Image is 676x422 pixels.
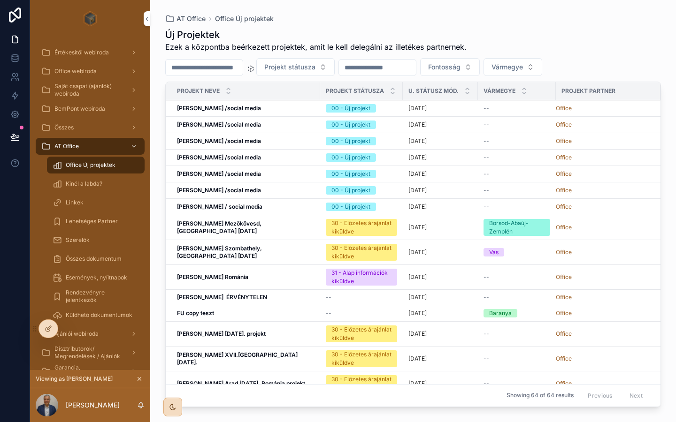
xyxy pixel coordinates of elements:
[165,28,467,41] h1: Új Projektek
[326,104,397,113] a: 00 - Új projekt
[408,87,459,95] span: U. státusz mód.
[408,203,427,211] p: [DATE]
[556,330,572,338] a: Office
[556,154,649,161] a: Office
[484,330,550,338] a: --
[331,375,392,392] div: 30 - Előzetes árajánlat kiküldve
[177,170,315,178] a: [PERSON_NAME] /social media
[177,273,315,281] a: [PERSON_NAME] Románia
[556,380,572,387] a: Office
[66,218,118,225] span: Lehetséges Partner
[177,154,261,161] strong: [PERSON_NAME] /social media
[484,58,542,76] button: Select Button
[408,105,472,112] a: [DATE]
[165,41,467,53] span: Ezek a központba beérkezett projektek, amit le kell delegálni az illetékes partnernek.
[331,244,392,261] div: 30 - Előzetes árajánlat kiküldve
[36,119,145,136] a: Összes
[326,137,397,145] a: 00 - Új projekt
[47,157,145,173] a: Office Új projektek
[556,154,572,161] a: Office
[561,87,615,95] span: Projekt partner
[556,137,572,145] span: Office
[177,187,261,194] strong: [PERSON_NAME] /social media
[36,375,113,383] span: Viewing as [PERSON_NAME]
[47,175,145,192] a: Kinél a labda?
[408,187,427,194] p: [DATE]
[331,137,370,145] div: 00 - Új projekt
[408,309,427,317] p: [DATE]
[489,219,545,236] div: Borsod-Abaúj-Zemplén
[47,269,145,286] a: Események, nyíltnapok
[484,330,489,338] span: --
[556,249,572,256] a: Office
[36,63,145,80] a: Office webiroda
[177,105,315,112] a: [PERSON_NAME] /social media
[408,309,472,317] a: [DATE]
[484,154,489,161] span: --
[326,203,397,211] a: 00 - Új projekt
[326,325,397,342] a: 30 - Előzetes árajánlat kiküldve
[408,273,472,281] a: [DATE]
[484,273,550,281] a: --
[326,153,397,162] a: 00 - Új projekt
[484,154,550,161] a: --
[177,137,315,145] a: [PERSON_NAME] /social media
[177,87,220,95] span: Projekt neve
[177,309,315,317] a: FU copy teszt
[556,224,649,231] a: Office
[264,62,315,72] span: Projekt státusza
[66,199,84,206] span: Linkek
[66,161,115,169] span: Office Új projektek
[556,170,572,178] span: Office
[484,87,515,95] span: Vármegye
[408,355,472,362] a: [DATE]
[177,121,315,128] a: [PERSON_NAME] /social media
[556,380,649,387] a: Office
[408,154,427,161] p: [DATE]
[556,309,649,317] a: Office
[484,105,489,112] span: --
[556,309,572,317] a: Office
[331,325,392,342] div: 30 - Előzetes árajánlat kiküldve
[556,170,649,178] a: Office
[556,121,649,128] a: Office
[177,273,248,280] strong: [PERSON_NAME] Románia
[326,350,397,367] a: 30 - Előzetes árajánlat kiküldve
[484,380,489,387] span: --
[408,105,427,112] p: [DATE]
[484,355,489,362] span: --
[556,224,572,231] span: Office
[66,274,127,281] span: Események, nyíltnapok
[556,187,649,194] a: Office
[556,355,572,362] a: Office
[177,294,267,301] strong: [PERSON_NAME] ÉRVÉNYTELEN
[420,58,480,76] button: Select Button
[484,380,550,387] a: --
[408,203,472,211] a: [DATE]
[484,355,550,362] a: --
[484,137,550,145] a: --
[556,203,572,211] a: Office
[331,170,370,178] div: 00 - Új projekt
[36,363,145,380] a: Garancia, felülvizsgálatok
[408,137,427,145] p: [DATE]
[177,14,206,23] span: AT Office
[408,294,427,301] p: [DATE]
[66,236,90,244] span: Szerelők
[484,273,489,281] span: --
[484,203,489,211] span: --
[54,124,74,131] span: Összes
[556,105,572,112] span: Office
[177,154,315,161] a: [PERSON_NAME] /social media
[54,105,105,113] span: BemPont webiroda
[177,330,315,338] a: [PERSON_NAME] [DATE]. projekt
[47,307,145,324] a: Küldhető dokumentumok
[556,294,572,301] a: Office
[326,294,397,301] a: --
[408,294,472,301] a: [DATE]
[408,380,427,387] p: [DATE]
[408,137,472,145] a: [DATE]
